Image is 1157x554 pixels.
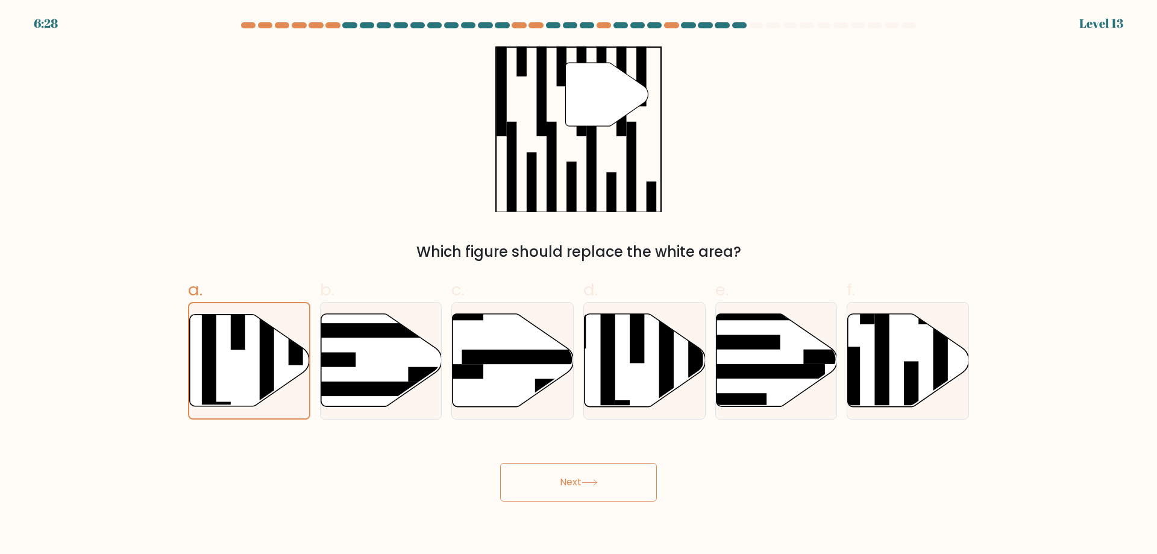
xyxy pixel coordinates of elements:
[847,278,855,301] span: f.
[188,278,202,301] span: a.
[500,463,657,502] button: Next
[1079,14,1123,33] div: Level 13
[195,241,962,263] div: Which figure should replace the white area?
[583,278,598,301] span: d.
[565,63,648,126] g: "
[715,278,729,301] span: e.
[34,14,58,33] div: 6:28
[451,278,465,301] span: c.
[320,278,334,301] span: b.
